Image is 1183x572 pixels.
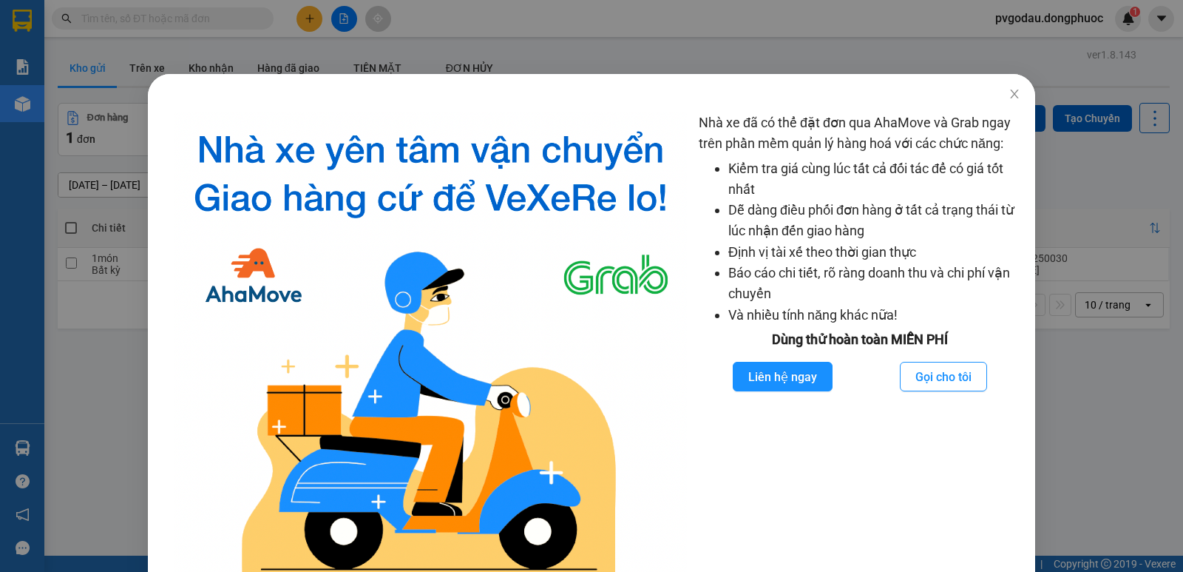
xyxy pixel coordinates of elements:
[728,263,1020,305] li: Báo cáo chi tiết, rõ ràng doanh thu và chi phí vận chuyển
[699,329,1020,350] div: Dùng thử hoàn toàn MIỄN PHÍ
[728,158,1020,201] li: Kiểm tra giá cùng lúc tất cả đối tác để có giá tốt nhất
[728,200,1020,242] li: Dễ dàng điều phối đơn hàng ở tất cả trạng thái từ lúc nhận đến giao hàng
[994,74,1035,115] button: Close
[748,368,817,386] span: Liên hệ ngay
[900,362,987,391] button: Gọi cho tôi
[728,242,1020,263] li: Định vị tài xế theo thời gian thực
[728,305,1020,326] li: Và nhiều tính năng khác nữa!
[733,362,833,391] button: Liên hệ ngay
[915,368,972,386] span: Gọi cho tôi
[1009,88,1020,100] span: close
